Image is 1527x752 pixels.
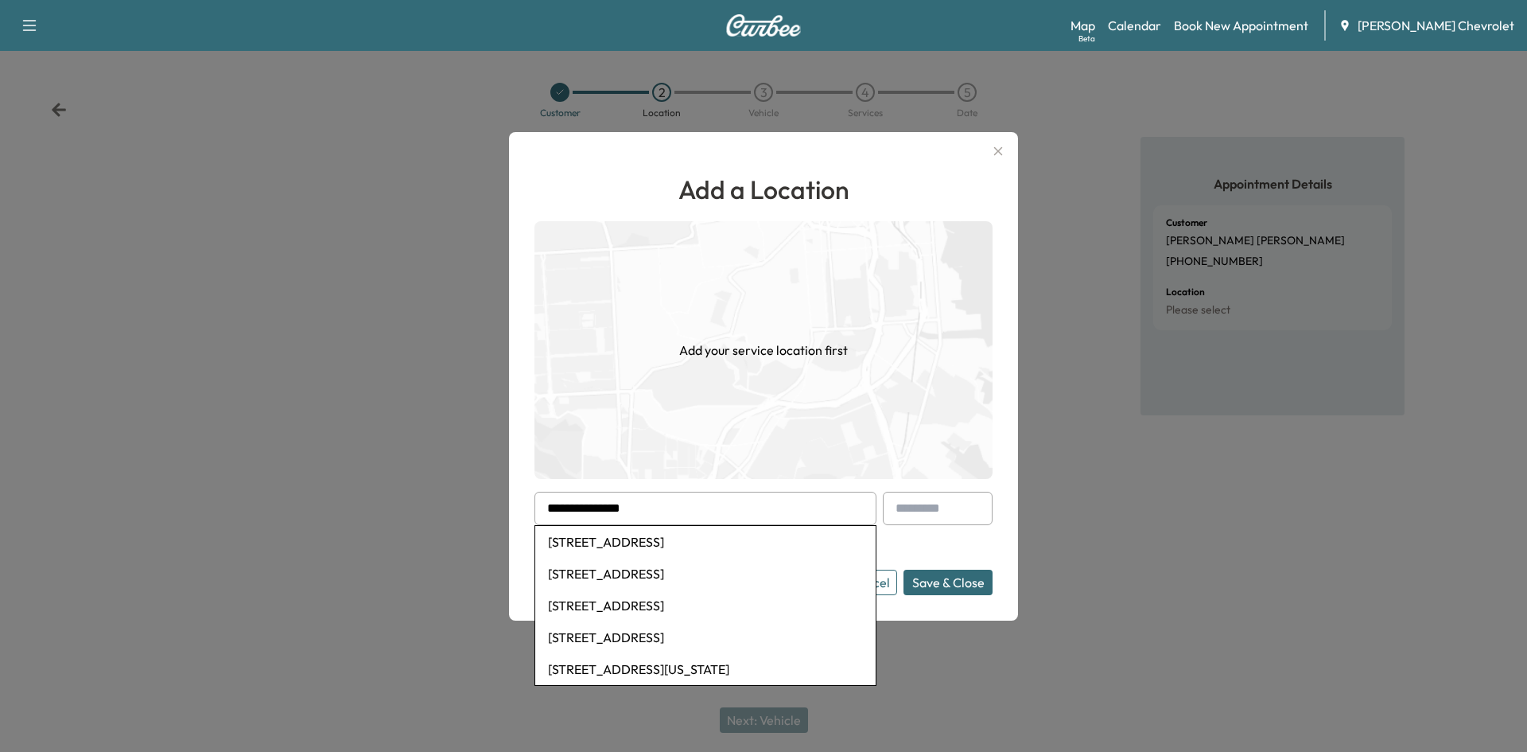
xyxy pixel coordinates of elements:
[535,526,876,558] li: [STREET_ADDRESS]
[1078,33,1095,45] div: Beta
[535,621,876,653] li: [STREET_ADDRESS]
[679,341,848,360] h1: Add your service location first
[534,170,993,208] h1: Add a Location
[535,558,876,590] li: [STREET_ADDRESS]
[535,590,876,621] li: [STREET_ADDRESS]
[1108,16,1161,35] a: Calendar
[903,570,993,595] button: Save & Close
[1358,16,1514,35] span: [PERSON_NAME] Chevrolet
[725,14,802,37] img: Curbee Logo
[1070,16,1095,35] a: MapBeta
[534,221,993,479] img: empty-map-CL6vilOE.png
[535,653,876,685] li: [STREET_ADDRESS][US_STATE]
[1174,16,1308,35] a: Book New Appointment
